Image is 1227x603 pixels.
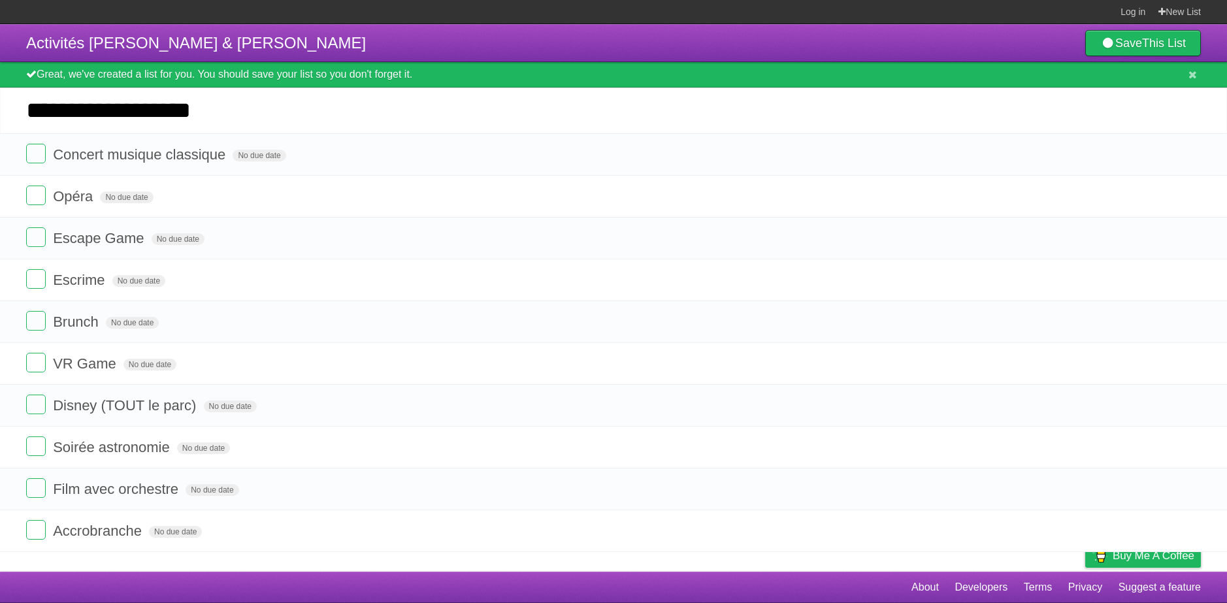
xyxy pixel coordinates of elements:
a: Terms [1024,575,1053,600]
span: VR Game [53,355,120,372]
span: Soirée astronomie [53,439,173,455]
label: Done [26,436,46,456]
a: About [911,575,939,600]
label: Done [26,311,46,331]
span: No due date [186,484,238,496]
label: Done [26,395,46,414]
b: This List [1142,37,1186,50]
span: Escrime [53,272,108,288]
span: Opéra [53,188,96,204]
span: No due date [149,526,202,538]
label: Done [26,353,46,372]
span: Disney (TOUT le parc) [53,397,199,414]
label: Done [26,144,46,163]
a: Buy me a coffee [1085,544,1201,568]
span: No due date [106,317,159,329]
label: Done [26,478,46,498]
span: No due date [112,275,165,287]
label: Done [26,186,46,205]
span: No due date [177,442,230,454]
span: No due date [233,150,286,161]
a: Privacy [1068,575,1102,600]
span: Activités [PERSON_NAME] & [PERSON_NAME] [26,34,366,52]
span: Escape Game [53,230,147,246]
span: Concert musique classique [53,146,229,163]
span: Buy me a coffee [1113,544,1194,567]
span: No due date [123,359,176,370]
img: Buy me a coffee [1092,544,1109,566]
label: Done [26,227,46,247]
span: No due date [152,233,204,245]
span: Brunch [53,314,102,330]
label: Done [26,520,46,540]
a: Developers [955,575,1007,600]
a: SaveThis List [1085,30,1201,56]
span: No due date [204,400,257,412]
label: Done [26,269,46,289]
span: Film avec orchestre [53,481,182,497]
a: Suggest a feature [1119,575,1201,600]
span: Accrobranche [53,523,145,539]
span: No due date [100,191,153,203]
